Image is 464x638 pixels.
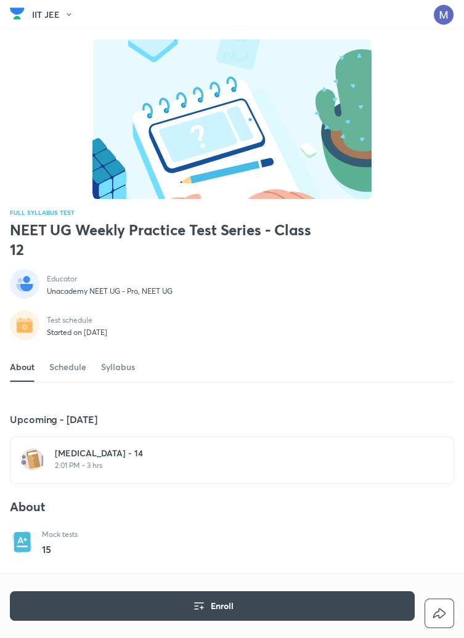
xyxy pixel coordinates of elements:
[55,447,424,459] h6: [MEDICAL_DATA] - 14
[55,461,424,470] p: 2:01 PM • 3 hrs
[10,499,454,515] h4: About
[47,274,173,284] p: Educator
[20,447,45,472] img: test
[10,220,325,259] h2: ⁠NEET UG Weekly Practice Test Series - Class 12
[32,6,81,24] button: IIT JEE
[10,209,454,216] p: FULL SYLLABUS TEST
[42,571,92,581] p: Test Language
[10,4,25,23] img: Company Logo
[47,315,107,325] p: Test schedule
[433,4,454,25] img: Mangilal Choudhary
[49,352,86,382] a: Schedule
[42,530,78,539] p: Mock tests
[10,412,454,427] h5: Upcoming - [DATE]
[10,352,35,382] a: About
[10,591,415,621] button: Enroll
[10,4,25,26] a: Company Logo
[47,286,173,296] p: Unacademy NEET UG - Pro, NEET UG
[47,328,107,337] p: Started on [DATE]
[42,542,78,557] p: 15
[101,352,135,382] a: Syllabus
[211,600,234,612] span: Enroll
